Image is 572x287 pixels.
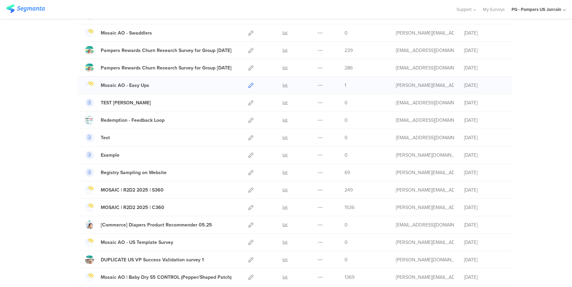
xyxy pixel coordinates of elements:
div: [DATE] [464,134,505,141]
span: 69 [345,169,350,176]
span: 249 [345,186,353,194]
span: 286 [345,64,353,71]
div: simanski.c@pg.com [396,169,454,176]
div: fjaili.r@pg.com [396,64,454,71]
div: [DATE] [464,169,505,176]
div: DUPLICATE US VP Success Validation survey 1 [101,256,204,263]
span: 0 [345,117,348,124]
div: [DATE] [464,117,505,124]
div: Mosaic AO - Swaddlers [101,29,152,37]
div: zanolla.l@pg.com [396,117,454,124]
div: [DATE] [464,29,505,37]
div: [DATE] [464,256,505,263]
span: 1369 [345,274,354,281]
span: 0 [345,134,348,141]
a: Pampers Rewards Churn Research Survey for Group [DATE] [85,63,232,72]
div: simanski.c@pg.com [396,204,454,211]
a: Mosaic AO - Easy Ups [85,81,149,90]
div: martens.j.1@pg.com [396,99,454,106]
a: Example [85,151,120,159]
span: 1536 [345,204,354,211]
span: 0 [345,99,348,106]
div: [DATE] [464,221,505,229]
a: [Commerce] Diapers Product Recommender 05.25 [85,220,212,229]
div: simanski.c@pg.com [396,82,454,89]
div: fjaili.r@pg.com [396,47,454,54]
div: dova.c@pg.com [396,221,454,229]
div: simanski.c@pg.com [396,274,454,281]
div: zanolla.l@pg.com [396,134,454,141]
div: Mosaic AO | Baby Dry S5 CONTROL (Pepper/Shaped Patch) [101,274,232,281]
div: Mosaic AO - US Template Survey [101,239,173,246]
div: PG - Pampers US Janrain [512,6,561,13]
div: Mosaic AO - Easy Ups [101,82,149,89]
div: simanski.c@pg.com [396,186,454,194]
a: TEST [PERSON_NAME] [85,98,151,107]
a: Test [85,133,110,142]
div: csordas.lc@pg.com [396,152,454,159]
a: Redemption - Feedback Loop [85,116,165,125]
div: Redemption - Feedback Loop [101,117,165,124]
div: Pampers Rewards Churn Research Survey for Group 2 July 2025 [101,47,232,54]
div: Pampers Rewards Churn Research Survey for Group 1 July 2025 [101,64,232,71]
div: [DATE] [464,239,505,246]
span: 239 [345,47,353,54]
span: 0 [345,256,348,263]
a: Pampers Rewards Churn Research Survey for Group [DATE] [85,46,232,55]
div: Registry Sampling on Website [101,169,167,176]
div: [DATE] [464,152,505,159]
img: segmanta logo [6,4,45,13]
a: Mosaic AO | Baby Dry S5 CONTROL (Pepper/Shaped Patch) [85,273,232,282]
span: 0 [345,221,348,229]
div: TEST Jasmin [101,99,151,106]
div: Test [101,134,110,141]
div: [DATE] [464,47,505,54]
div: simanski.c@pg.com [396,239,454,246]
div: csordas.lc@pg.com [396,256,454,263]
div: [DATE] [464,274,505,281]
div: MOSAIC | R2D2 2025 | C360 [101,204,164,211]
div: [DATE] [464,64,505,71]
div: [DATE] [464,204,505,211]
div: [DATE] [464,82,505,89]
a: MOSAIC | R2D2 2025 | S360 [85,185,164,194]
a: MOSAIC | R2D2 2025 | C360 [85,203,164,212]
div: MOSAIC | R2D2 2025 | S360 [101,186,164,194]
div: simanski.c@pg.com [396,29,454,37]
span: Support [457,6,472,13]
div: [DATE] [464,99,505,106]
a: DUPLICATE US VP Success Validation survey 1 [85,255,204,264]
div: [Commerce] Diapers Product Recommender 05.25 [101,221,212,229]
div: Example [101,152,120,159]
span: 0 [345,152,348,159]
div: [DATE] [464,186,505,194]
span: 1 [345,82,346,89]
a: Registry Sampling on Website [85,168,167,177]
a: Mosaic AO - US Template Survey [85,238,173,247]
span: 0 [345,29,348,37]
span: 0 [345,239,348,246]
a: Mosaic AO - Swaddlers [85,28,152,37]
